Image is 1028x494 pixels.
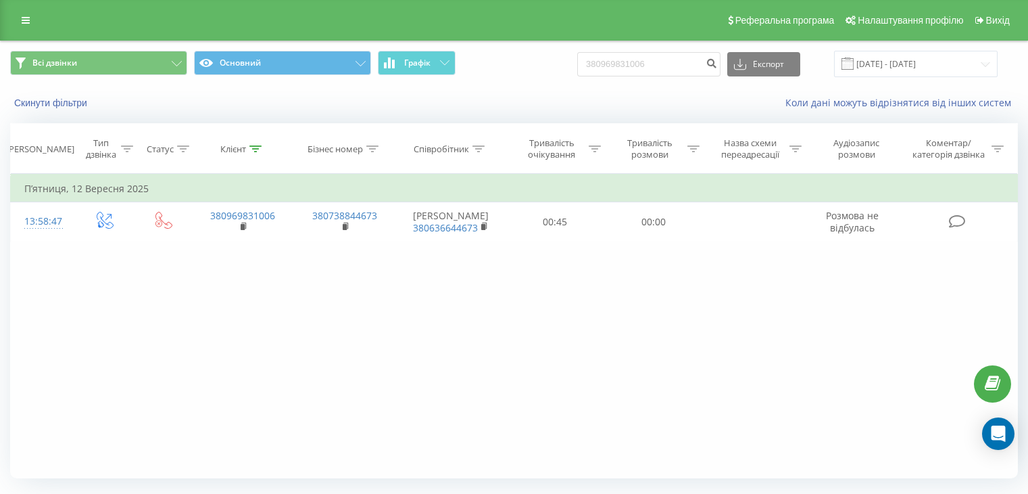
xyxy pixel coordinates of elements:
div: Назва схеми переадресації [715,137,786,160]
button: Скинути фільтри [10,97,94,109]
a: Коли дані можуть відрізнятися вiд інших систем [785,96,1018,109]
div: Статус [147,143,174,155]
div: Аудіозапис розмови [817,137,896,160]
button: Експорт [727,52,800,76]
div: Коментар/категорія дзвінка [909,137,988,160]
a: 380969831006 [210,209,275,222]
a: 380636644673 [413,221,478,234]
div: [PERSON_NAME] [6,143,74,155]
button: Основний [194,51,371,75]
div: Тип дзвінка [85,137,117,160]
input: Пошук за номером [577,52,720,76]
div: Співробітник [414,143,469,155]
td: П’ятниця, 12 Вересня 2025 [11,175,1018,202]
td: 00:00 [604,202,702,242]
div: Open Intercom Messenger [982,418,1014,450]
div: Тривалість очікування [518,137,586,160]
div: 13:58:47 [24,208,60,235]
button: Графік [378,51,456,75]
span: Налаштування профілю [858,15,963,26]
span: Розмова не відбулась [826,209,879,234]
td: 00:45 [506,202,604,242]
span: Вихід [986,15,1010,26]
td: [PERSON_NAME] [396,202,506,242]
div: Клієнт [220,143,246,155]
button: Всі дзвінки [10,51,187,75]
span: Реферальна програма [735,15,835,26]
a: 380738844673 [312,209,377,222]
span: Графік [404,58,431,68]
div: Бізнес номер [308,143,363,155]
span: Всі дзвінки [32,58,77,68]
div: Тривалість розмови [616,137,684,160]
